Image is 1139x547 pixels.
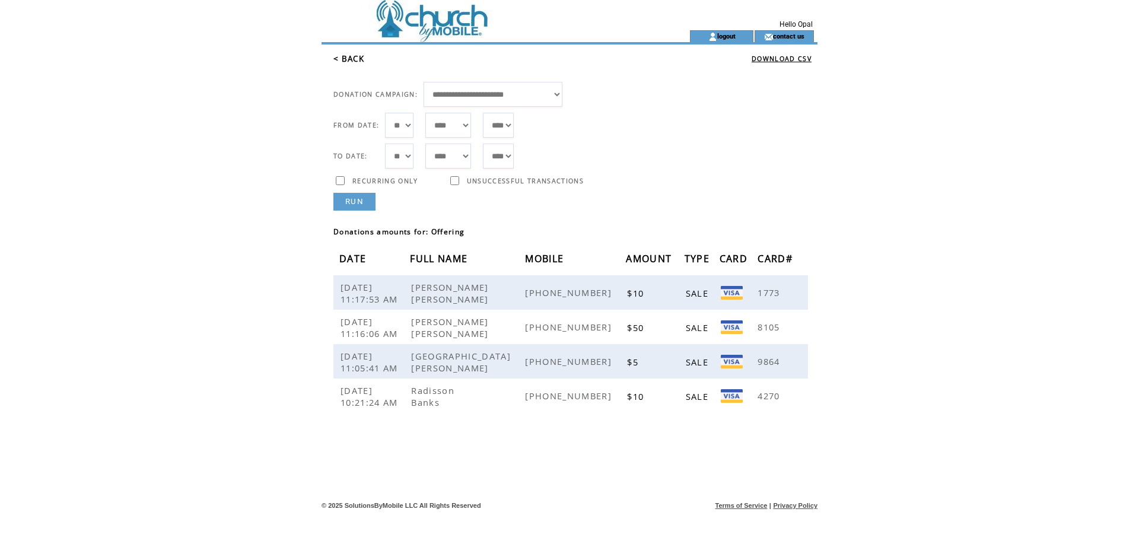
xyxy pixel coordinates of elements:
[686,322,711,333] span: SALE
[773,32,804,40] a: contact us
[411,384,454,408] span: Radisson Banks
[410,249,470,271] span: FULL NAME
[333,152,368,160] span: TO DATE:
[627,356,641,368] span: $5
[322,502,481,509] span: © 2025 SolutionsByMobile LLC All Rights Reserved
[341,316,401,339] span: [DATE] 11:16:06 AM
[769,502,771,509] span: |
[525,321,615,333] span: [PHONE_NUMBER]
[333,121,379,129] span: FROM DATE:
[721,355,743,368] img: Visa
[627,322,647,333] span: $50
[686,356,711,368] span: SALE
[773,502,817,509] a: Privacy Policy
[685,249,712,271] span: TYPE
[626,249,675,271] span: AMOUNT
[341,350,401,374] span: [DATE] 11:05:41 AM
[758,390,782,402] span: 4270
[758,355,782,367] span: 9864
[758,249,796,271] span: CARD#
[627,287,647,299] span: $10
[341,384,401,408] span: [DATE] 10:21:24 AM
[410,255,470,262] a: FULL NAME
[685,255,712,262] a: TYPE
[339,255,369,262] a: DATE
[333,53,364,64] a: < BACK
[720,255,750,262] a: CARD
[758,321,782,333] span: 8105
[411,350,511,374] span: [GEOGRAPHIC_DATA] [PERSON_NAME]
[758,255,796,262] a: CARD#
[721,286,743,300] img: Visa
[411,281,491,305] span: [PERSON_NAME] [PERSON_NAME]
[352,177,418,185] span: RECURRING ONLY
[764,32,773,42] img: contact_us_icon.gif
[339,249,369,271] span: DATE
[717,32,736,40] a: logout
[525,287,615,298] span: [PHONE_NUMBER]
[780,20,813,28] span: Hello Opal
[627,390,647,402] span: $10
[525,255,567,262] a: MOBILE
[720,249,750,271] span: CARD
[708,32,717,42] img: account_icon.gif
[333,193,376,211] a: RUN
[525,249,567,271] span: MOBILE
[626,255,675,262] a: AMOUNT
[721,389,743,403] img: Visa
[758,287,782,298] span: 1773
[525,390,615,402] span: [PHONE_NUMBER]
[341,281,401,305] span: [DATE] 11:17:53 AM
[411,316,491,339] span: [PERSON_NAME] [PERSON_NAME]
[752,55,812,63] a: DOWNLOAD CSV
[715,502,768,509] a: Terms of Service
[333,90,418,98] span: DONATION CAMPAIGN:
[686,287,711,299] span: SALE
[467,177,584,185] span: UNSUCCESSFUL TRANSACTIONS
[721,320,743,334] img: Visa
[333,227,464,237] span: Donations amounts for: Offering
[525,355,615,367] span: [PHONE_NUMBER]
[686,390,711,402] span: SALE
